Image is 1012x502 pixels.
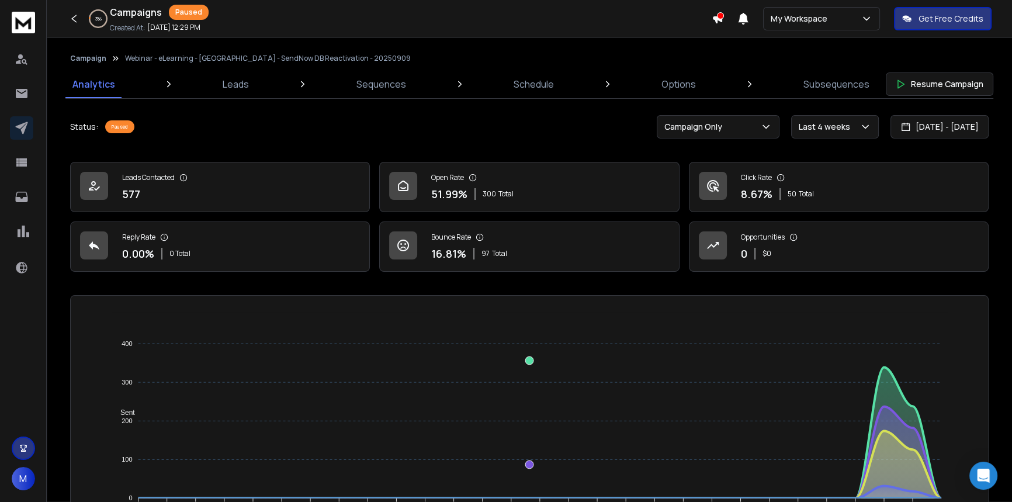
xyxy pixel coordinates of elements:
[169,5,209,20] div: Paused
[122,245,154,262] p: 0.00 %
[122,186,140,202] p: 577
[70,121,98,133] p: Status:
[70,54,106,63] button: Campaign
[483,189,496,199] span: 300
[741,245,747,262] p: 0
[12,467,35,490] button: M
[147,23,200,32] p: [DATE] 12:29 PM
[741,186,772,202] p: 8.67 %
[799,121,855,133] p: Last 4 weeks
[661,77,696,91] p: Options
[431,245,466,262] p: 16.81 %
[894,7,992,30] button: Get Free Credits
[105,120,134,133] div: Paused
[223,77,249,91] p: Leads
[741,233,785,242] p: Opportunities
[799,189,814,199] span: Total
[431,186,467,202] p: 51.99 %
[70,162,370,212] a: Leads Contacted577
[356,77,406,91] p: Sequences
[169,249,190,258] p: 0 Total
[379,221,679,272] a: Bounce Rate16.81%97Total
[110,23,145,33] p: Created At:
[110,5,162,19] h1: Campaigns
[122,173,175,182] p: Leads Contacted
[379,162,679,212] a: Open Rate51.99%300Total
[122,417,132,424] tspan: 200
[72,77,115,91] p: Analytics
[349,70,413,98] a: Sequences
[95,15,102,22] p: 3 %
[122,340,132,347] tspan: 400
[886,72,993,96] button: Resume Campaign
[890,115,989,139] button: [DATE] - [DATE]
[689,162,989,212] a: Click Rate8.67%50Total
[431,233,471,242] p: Bounce Rate
[498,189,514,199] span: Total
[969,462,997,490] div: Open Intercom Messenger
[664,121,727,133] p: Campaign Only
[431,173,464,182] p: Open Rate
[70,221,370,272] a: Reply Rate0.00%0 Total
[112,408,135,417] span: Sent
[481,249,490,258] span: 97
[492,249,507,258] span: Total
[12,12,35,33] img: logo
[65,70,122,98] a: Analytics
[507,70,561,98] a: Schedule
[122,233,155,242] p: Reply Rate
[763,249,771,258] p: $ 0
[654,70,703,98] a: Options
[689,221,989,272] a: Opportunities0$0
[122,456,132,463] tspan: 100
[122,379,132,386] tspan: 300
[788,189,796,199] span: 50
[803,77,869,91] p: Subsequences
[514,77,554,91] p: Schedule
[129,494,132,501] tspan: 0
[919,13,983,25] p: Get Free Credits
[125,54,411,63] p: Webinar - eLearning - [GEOGRAPHIC_DATA] - SendNow DB Reactivation - 20250909
[741,173,772,182] p: Click Rate
[216,70,256,98] a: Leads
[771,13,832,25] p: My Workspace
[796,70,876,98] a: Subsequences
